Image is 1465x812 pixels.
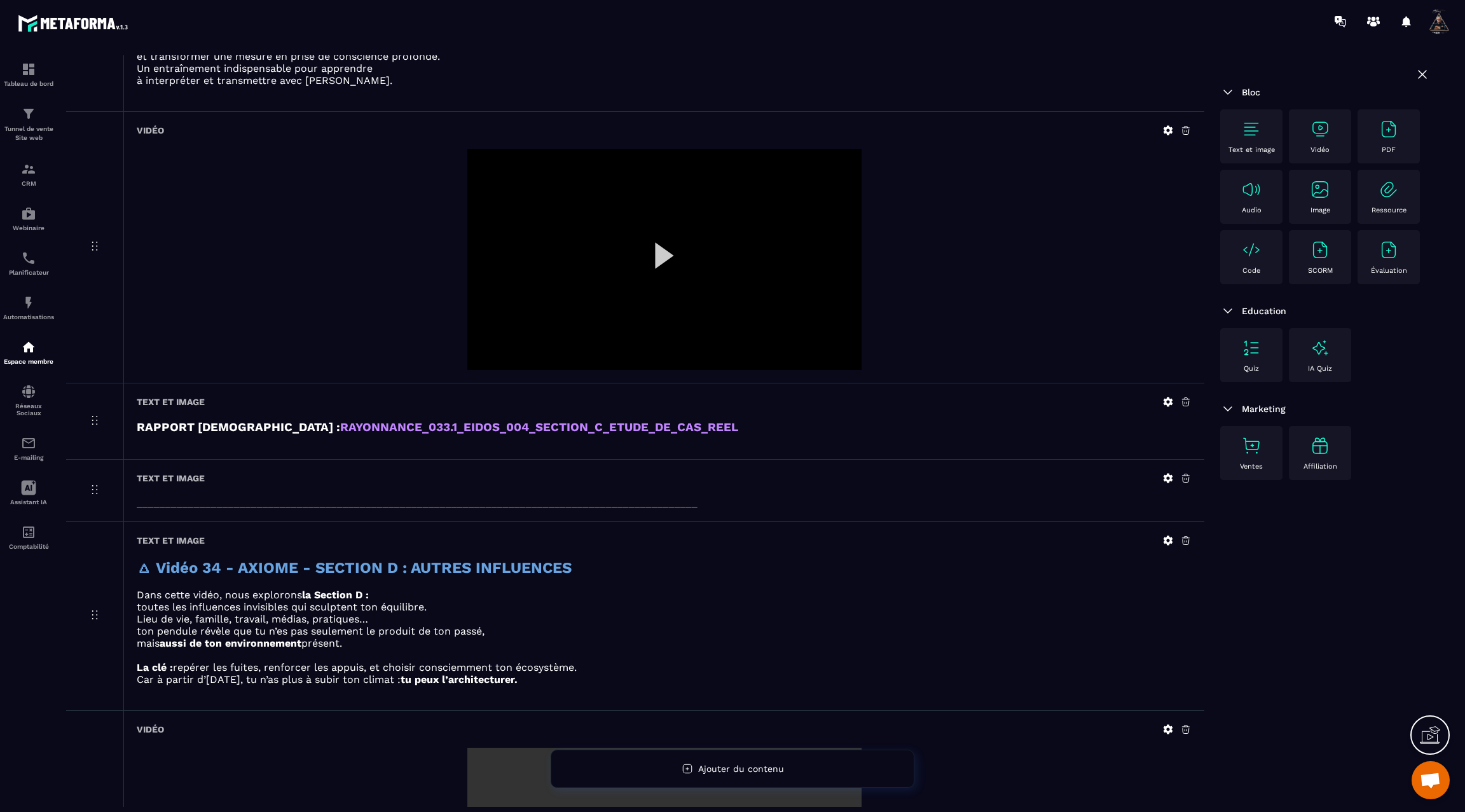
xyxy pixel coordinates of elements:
[1310,206,1330,214] p: Image
[173,661,577,673] span: repérer les fuites, renforcer les appuis, et choisir consciemment ton écosystème.
[137,420,340,434] strong: RAPPORT [DEMOGRAPHIC_DATA] :
[1371,266,1407,275] p: Évaluation
[3,52,54,97] a: formationformationTableau de bord
[21,436,36,451] img: email
[21,206,36,221] img: automations
[1242,206,1262,214] p: Audio
[3,515,54,560] a: accountantaccountantComptabilité
[1412,761,1450,799] div: Ouvrir le chat
[21,295,36,310] img: automations
[21,525,36,540] img: accountant
[160,637,301,649] strong: aussi de ton environnement
[1220,85,1235,100] img: arrow-down
[3,499,54,506] p: Assistant IA
[137,559,572,577] strong: 🜂 Vidéo 34 - AXIOME - SECTION D : AUTRES INFLUENCES
[3,180,54,187] p: CRM
[1310,146,1330,154] p: Vidéo
[137,473,205,483] h6: Text et image
[137,397,205,407] h6: Text et image
[1240,462,1263,471] p: Ventes
[3,125,54,142] p: Tunnel de vente Site web
[1310,240,1330,260] img: text-image no-wra
[3,224,54,231] p: Webinaire
[137,74,392,86] span: à interpréter et transmettre avec [PERSON_NAME].
[137,601,427,613] span: toutes les influences invisibles qui sculptent ton équilibre.
[1372,206,1407,214] p: Ressource
[1308,266,1333,275] p: SCORM
[3,152,54,196] a: formationformationCRM
[3,269,54,276] p: Planificateur
[1244,364,1259,373] p: Quiz
[1241,436,1262,456] img: text-image no-wra
[1242,87,1260,97] span: Bloc
[1242,306,1286,316] span: Education
[3,80,54,87] p: Tableau de bord
[21,384,36,399] img: social-network
[137,589,302,601] span: Dans cette vidéo, nous explorons
[340,420,738,434] a: RAYONNANCE_033.1_EIDOS_004_SECTION_C_ETUDE_DE_CAS_REEL
[1241,338,1262,358] img: text-image no-wra
[1242,404,1286,414] span: Marketing
[1241,179,1262,200] img: text-image no-wra
[137,724,164,734] h6: Vidéo
[21,106,36,121] img: formation
[301,637,342,649] span: présent.
[3,97,54,152] a: formationformationTunnel de vente Site web
[1308,364,1332,373] p: IA Quiz
[3,196,54,241] a: automationsautomationsWebinaire
[21,340,36,355] img: automations
[3,426,54,471] a: emailemailE-mailing
[1310,119,1330,139] img: text-image no-wra
[3,313,54,320] p: Automatisations
[1379,240,1399,260] img: text-image no-wra
[3,241,54,286] a: schedulerschedulerPlanificateur
[137,62,373,74] span: Un entraînement indispensable pour apprendre
[3,471,54,515] a: Assistant IA
[1220,303,1235,319] img: arrow-down
[137,50,440,62] span: et transformer une mesure en prise de conscience profonde.
[1228,146,1275,154] p: Text et image
[3,286,54,330] a: automationsautomationsAutomatisations
[1242,266,1260,275] p: Code
[1241,119,1262,139] img: text-image no-wra
[18,11,132,35] img: logo
[1310,179,1330,200] img: text-image no-wra
[1310,338,1330,358] img: text-image
[21,251,36,266] img: scheduler
[1379,119,1399,139] img: text-image no-wra
[137,661,173,673] strong: La clé :
[401,673,518,685] strong: tu peux l’architecturer.
[3,543,54,550] p: Comptabilité
[137,673,401,685] span: Car à partir d’[DATE], tu n’as plus à subir ton climat :
[1310,436,1330,456] img: text-image
[137,625,485,637] span: ton pendule révèle que tu n’es pas seulement le produit de ton passé,
[21,162,36,177] img: formation
[137,125,164,135] h6: Vidéo
[137,497,698,509] span: __________________________________________________________________________________________________
[1303,462,1337,471] p: Affiliation
[21,62,36,77] img: formation
[137,637,160,649] span: mais
[302,589,369,601] strong: la Section D :
[3,454,54,461] p: E-mailing
[3,358,54,365] p: Espace membre
[1382,146,1396,154] p: PDF
[1220,401,1235,416] img: arrow-down
[1379,179,1399,200] img: text-image no-wra
[137,535,205,546] h6: Text et image
[698,764,784,774] span: Ajouter du contenu
[3,375,54,426] a: social-networksocial-networkRéseaux Sociaux
[3,403,54,416] p: Réseaux Sociaux
[1241,240,1262,260] img: text-image no-wra
[137,613,368,625] span: Lieu de vie, famille, travail, médias, pratiques…
[3,330,54,375] a: automationsautomationsEspace membre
